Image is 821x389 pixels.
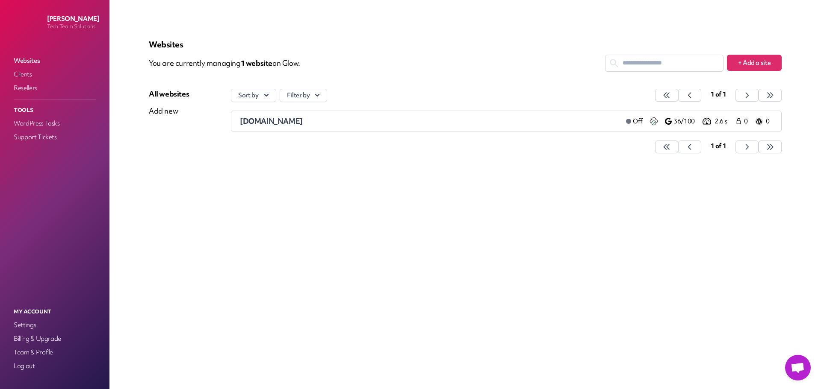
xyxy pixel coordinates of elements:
a: Open chat [785,355,811,380]
p: 2.6 s [715,117,735,126]
p: Websites [149,39,782,50]
a: [DOMAIN_NAME] [240,116,619,126]
div: All websites [149,89,189,99]
span: Off [633,117,643,126]
p: Tech Team Solutions [47,23,99,30]
span: 1 of 1 [711,90,726,99]
a: Support Tickets [12,131,97,143]
a: Team & Profile [12,346,97,358]
p: Tools [12,105,97,116]
div: Add new [149,106,189,116]
p: [PERSON_NAME] [47,15,99,23]
button: + Add a site [727,55,782,71]
a: 0 [735,116,752,126]
a: 0 [756,116,773,126]
a: Clients [12,68,97,80]
a: 36/100 2.6 s [665,116,735,126]
span: 1 website [241,58,272,68]
span: 1 of 1 [711,142,726,150]
a: Billing & Upgrade [12,333,97,345]
a: Websites [12,55,97,67]
span: [DOMAIN_NAME] [240,116,303,126]
p: You are currently managing on Glow. [149,55,605,72]
a: Resellers [12,82,97,94]
a: WordPress Tasks [12,117,97,129]
a: Settings [12,319,97,331]
a: Off [619,116,650,126]
a: Log out [12,360,97,372]
span: 0 [744,117,750,126]
p: My Account [12,306,97,317]
p: 36/100 [673,117,701,126]
p: 0 [766,117,773,126]
button: Sort by [231,89,276,102]
button: Filter by [280,89,328,102]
